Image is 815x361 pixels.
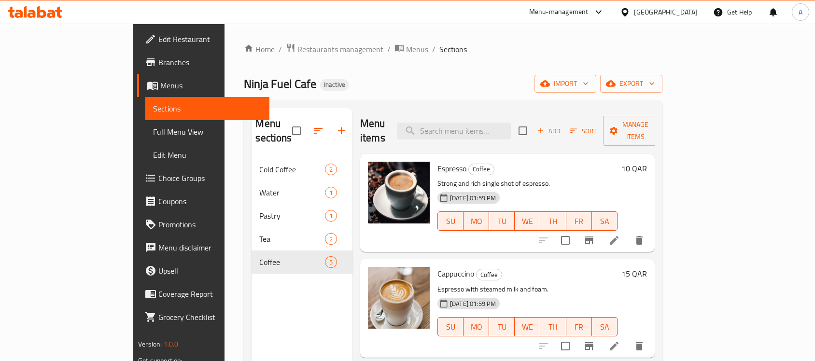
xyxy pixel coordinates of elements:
span: Select to update [555,336,576,356]
span: Menu disclaimer [158,242,262,253]
span: Add [535,125,562,137]
span: Grocery Checklist [158,311,262,323]
span: Cappuccino [437,266,474,281]
span: Menus [160,80,262,91]
h6: 15 QAR [621,267,647,280]
nav: breadcrumb [244,43,662,56]
img: Espresso [368,162,430,223]
span: Sections [439,43,467,55]
span: Manage items [611,119,660,143]
button: delete [628,334,651,358]
button: SA [592,317,618,336]
span: Inactive [320,81,349,89]
button: SU [437,211,464,231]
span: 2 [325,235,337,244]
span: Sections [153,103,262,114]
span: 1.0.0 [164,338,179,350]
span: FR [570,214,588,228]
span: Coupons [158,195,262,207]
p: Espresso with steamed milk and foam. [437,283,618,295]
div: items [325,233,337,245]
p: Strong and rich single shot of espresso. [437,178,618,190]
div: Cold Coffee [259,164,324,175]
button: MO [464,211,489,231]
button: export [600,75,662,93]
span: Select to update [555,230,576,250]
span: MO [467,214,485,228]
span: Espresso [437,161,466,176]
button: MO [464,317,489,336]
a: Branches [137,51,269,74]
div: Pastry1 [252,204,352,227]
div: Coffee [259,256,324,268]
div: Water1 [252,181,352,204]
button: FR [566,211,592,231]
button: import [534,75,596,93]
span: SU [442,214,460,228]
a: Edit menu item [608,340,620,352]
span: TH [544,214,562,228]
span: SA [596,320,614,334]
div: Coffee5 [252,250,352,274]
span: 2 [325,165,337,174]
span: Sort items [564,124,603,139]
span: Edit Restaurant [158,33,262,45]
h2: Menu sections [255,116,292,145]
button: SA [592,211,618,231]
span: [DATE] 01:59 PM [446,194,500,203]
a: Menu disclaimer [137,236,269,259]
span: Water [259,187,324,198]
div: items [325,210,337,222]
a: Full Menu View [145,120,269,143]
span: Full Menu View [153,126,262,138]
span: Tea [259,233,324,245]
div: Coffee [476,269,502,280]
span: Edit Menu [153,149,262,161]
a: Upsell [137,259,269,282]
button: Branch-specific-item [577,229,601,252]
span: WE [519,214,536,228]
li: / [432,43,436,55]
span: import [542,78,589,90]
a: Menus [137,74,269,97]
span: Pastry [259,210,324,222]
a: Edit Restaurant [137,28,269,51]
span: 5 [325,258,337,267]
img: Cappuccino [368,267,430,329]
span: SU [442,320,460,334]
a: Restaurants management [286,43,383,56]
span: Upsell [158,265,262,277]
div: items [325,164,337,175]
div: Cold Coffee2 [252,158,352,181]
span: Ninja Fuel Cafe [244,73,316,95]
span: Sort [570,125,597,137]
button: TH [540,317,566,336]
span: Sort sections [307,119,330,142]
h6: 10 QAR [621,162,647,175]
span: Promotions [158,219,262,230]
div: items [325,187,337,198]
span: Version: [138,338,162,350]
span: Menus [406,43,428,55]
button: TH [540,211,566,231]
span: Coffee [477,269,502,280]
a: Choice Groups [137,167,269,190]
span: SA [596,214,614,228]
span: A [799,7,802,17]
span: WE [519,320,536,334]
button: Sort [568,124,599,139]
a: Grocery Checklist [137,305,269,329]
a: Coverage Report [137,282,269,305]
a: Edit Menu [145,143,269,167]
input: search [397,123,511,139]
h2: Menu items [360,116,385,145]
button: SU [437,317,464,336]
button: delete [628,229,651,252]
nav: Menu sections [252,154,352,278]
span: 1 [325,211,337,221]
button: Add [533,124,564,139]
div: Tea2 [252,227,352,250]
